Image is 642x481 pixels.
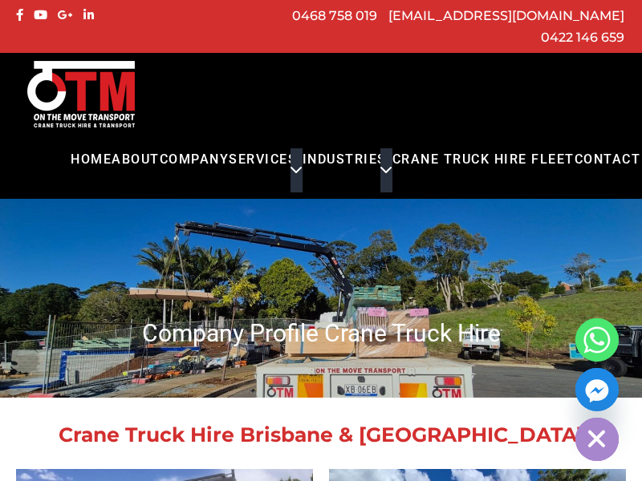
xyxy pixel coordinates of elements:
div: Crane Truck Hire Brisbane & [GEOGRAPHIC_DATA] [8,425,634,445]
a: [EMAIL_ADDRESS][DOMAIN_NAME] [388,8,624,23]
img: Otmtransport [24,59,138,129]
a: Home [71,148,112,192]
a: Crane Truck Hire Fleet [392,148,575,192]
a: COMPANY [160,148,230,192]
h1: Company Profile Crane Truck Hire [12,317,630,349]
a: Whatsapp [575,318,619,362]
a: 0422 146 659 [541,30,624,45]
a: 0468 758 019 [292,8,377,23]
a: Contact [575,148,641,192]
a: Services [229,148,297,192]
a: Industries [303,148,387,192]
a: About [112,148,160,192]
a: Facebook_Messenger [575,368,619,411]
